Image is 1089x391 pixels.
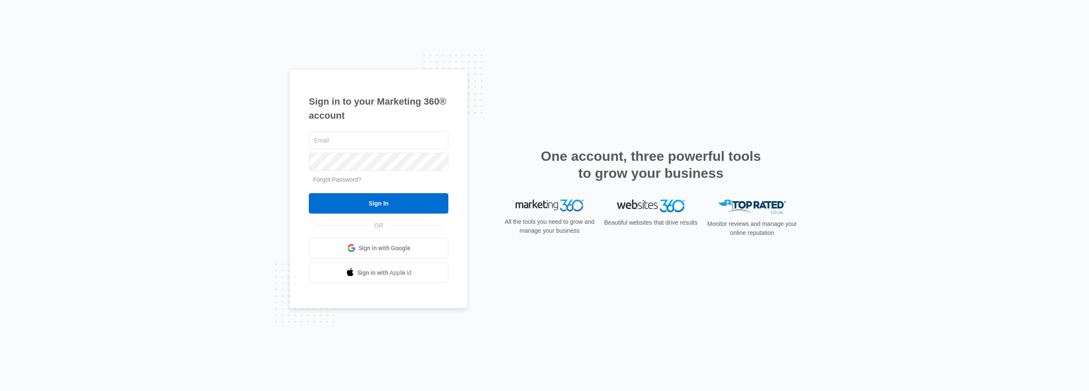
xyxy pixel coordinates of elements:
a: Forgot Password? [313,176,362,183]
span: Sign in with Apple Id [357,268,412,277]
h2: One account, three powerful tools to grow your business [538,148,764,182]
p: Beautiful websites that drive results [603,218,698,227]
img: Marketing 360 [516,200,584,211]
h1: Sign in to your Marketing 360® account [309,94,448,123]
p: Monitor reviews and manage your online reputation [704,220,800,237]
img: Websites 360 [617,200,685,212]
span: OR [368,221,389,230]
p: All the tools you need to grow and manage your business [502,217,597,235]
span: Sign in with Google [359,244,411,253]
img: Top Rated Local [718,200,786,214]
a: Sign in with Apple Id [309,263,448,283]
input: Email [309,131,448,149]
a: Sign in with Google [309,238,448,258]
input: Sign In [309,193,448,214]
